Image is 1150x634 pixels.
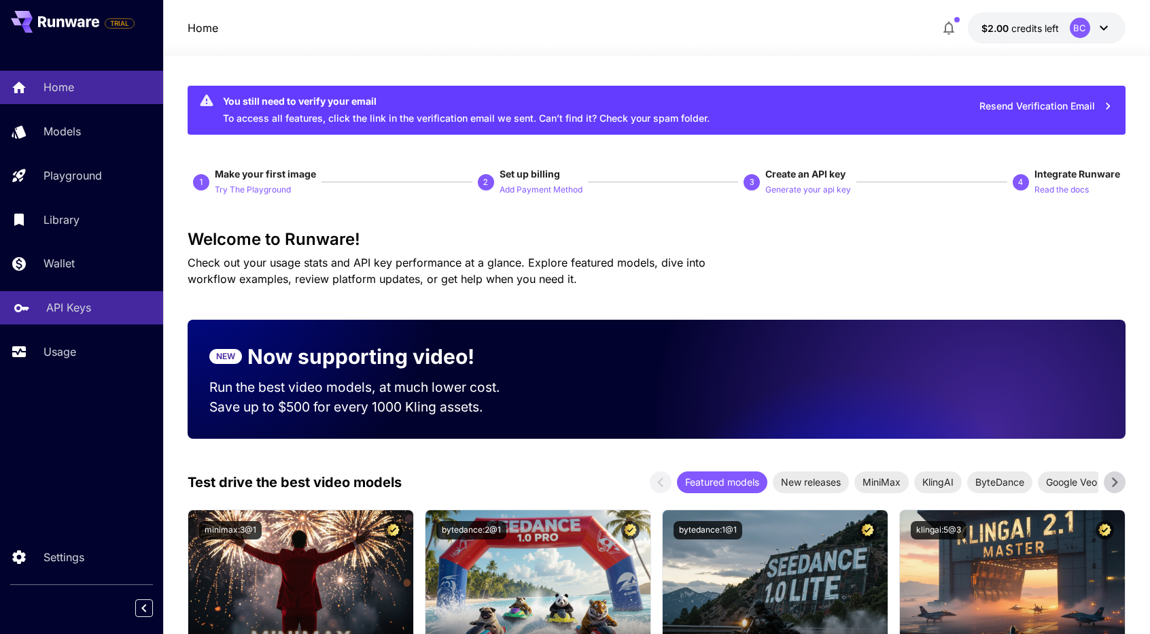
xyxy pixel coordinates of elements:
p: Read the docs [1034,184,1089,197]
p: Wallet [43,255,75,271]
p: Models [43,123,81,139]
button: Try The Playground [215,181,291,197]
span: Add your payment card to enable full platform functionality. [105,15,135,31]
p: API Keys [46,299,91,316]
p: Playground [43,167,102,184]
div: Featured models [677,471,767,493]
p: Add Payment Method [500,184,582,197]
p: 2 [483,176,488,188]
div: You still need to verify your email [223,94,710,108]
button: bytedance:2@1 [436,521,506,539]
span: MiniMax [854,475,909,489]
button: Resend Verification Email [972,93,1120,120]
span: Check out your usage stats and API key performance at a glance. Explore featured models, dive int... [188,256,705,286]
button: Certified Model – Vetted for best performance and includes a commercial license. [621,521,640,539]
button: klingai:5@3 [911,521,966,539]
p: NEW [216,350,235,363]
div: Google Veo [1038,471,1105,493]
button: minimax:3@1 [199,521,262,539]
span: Google Veo [1038,475,1105,489]
p: Now supporting video! [247,341,474,372]
p: Test drive the best video models [188,472,402,493]
span: ByteDance [967,475,1032,489]
span: credits left [1011,22,1059,34]
button: Collapse sidebar [135,599,153,617]
div: To access all features, click the link in the verification email we sent. Can’t find it? Check yo... [223,90,710,131]
span: TRIAL [105,18,134,29]
button: Read the docs [1034,181,1089,197]
span: New releases [773,475,849,489]
button: bytedance:1@1 [674,521,742,539]
button: Add Payment Method [500,181,582,197]
div: New releases [773,471,849,493]
p: Try The Playground [215,184,291,197]
span: Create an API key [765,168,846,180]
p: Run the best video models, at much lower cost. [209,378,526,397]
h3: Welcome to Runware! [188,230,1125,249]
nav: breadcrumb [188,20,218,36]
p: Library [43,212,80,228]
span: $2.00 [981,22,1011,34]
div: Collapse sidebar [145,596,163,620]
span: Make your first image [215,168,316,180]
div: $2.00 [981,21,1059,35]
p: Generate your api key [765,184,851,197]
button: $2.00BC [968,12,1126,44]
span: KlingAI [914,475,962,489]
span: Set up billing [500,168,560,180]
div: KlingAI [914,471,962,493]
p: 3 [750,176,754,188]
p: 1 [199,176,204,188]
div: MiniMax [854,471,909,493]
p: Home [43,79,74,95]
p: Usage [43,344,76,360]
span: Featured models [677,475,767,489]
span: Integrate Runware [1034,168,1120,180]
button: Certified Model – Vetted for best performance and includes a commercial license. [1096,521,1114,539]
p: 4 [1018,176,1023,188]
div: BC [1070,18,1090,38]
p: Settings [43,549,84,565]
div: ByteDance [967,471,1032,493]
button: Certified Model – Vetted for best performance and includes a commercial license. [858,521,877,539]
button: Certified Model – Vetted for best performance and includes a commercial license. [384,521,402,539]
a: Home [188,20,218,36]
button: Generate your api key [765,181,851,197]
p: Save up to $500 for every 1000 Kling assets. [209,397,526,417]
